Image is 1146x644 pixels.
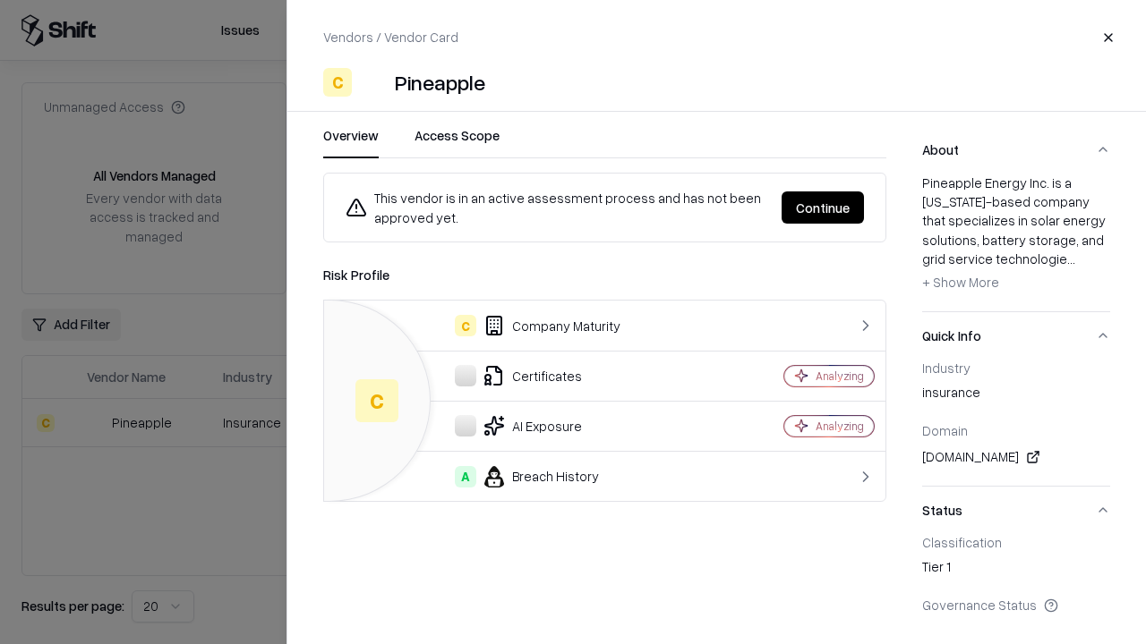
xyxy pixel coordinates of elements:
button: Quick Info [922,312,1110,360]
span: ... [1067,250,1075,267]
div: About [922,174,1110,311]
p: Vendors / Vendor Card [323,28,458,47]
div: Quick Info [922,360,1110,486]
button: + Show More [922,268,999,297]
div: A [455,466,476,487]
div: [DOMAIN_NAME] [922,446,1110,468]
button: Status [922,487,1110,534]
div: Pineapple Energy Inc. is a [US_STATE]-based company that specializes in solar energy solutions, b... [922,174,1110,297]
div: Certificates [338,365,722,386]
div: Industry [922,360,1110,376]
div: C [455,315,476,336]
button: Access Scope [415,126,500,158]
span: + Show More [922,274,999,290]
div: C [355,379,398,422]
div: Company Maturity [338,315,722,336]
div: insurance [922,383,1110,408]
div: Pineapple [395,68,485,97]
div: Analyzing [816,419,864,434]
div: Risk Profile [323,264,886,285]
button: Overview [323,126,379,158]
div: Classification [922,534,1110,550]
div: AI Exposure [338,415,722,436]
img: Pineapple [359,68,388,97]
div: C [323,68,352,97]
div: This vendor is in an active assessment process and has not been approved yet. [346,188,767,227]
div: Domain [922,422,1110,438]
button: Continue [782,191,864,224]
div: Analyzing [816,369,864,384]
div: Tier 1 [922,557,1110,582]
button: About [922,126,1110,174]
div: Breach History [338,466,722,487]
div: Governance Status [922,597,1110,613]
